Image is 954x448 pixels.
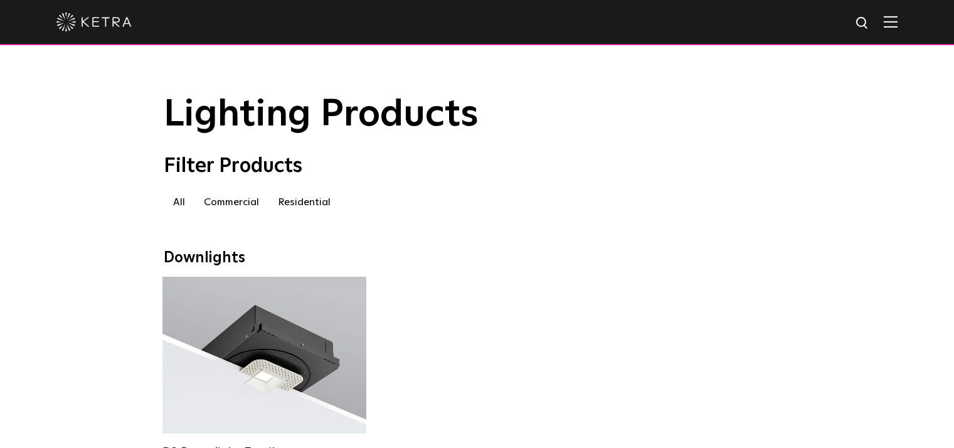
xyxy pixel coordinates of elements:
[164,191,194,213] label: All
[855,16,871,31] img: search icon
[164,249,791,267] div: Downlights
[162,277,366,441] a: D2 Downlight Family Lumen Output:1200Colors:White / Black / Gloss Black / Silver / Bronze / Silve...
[268,191,340,213] label: Residential
[164,154,791,178] div: Filter Products
[164,96,479,134] span: Lighting Products
[194,191,268,213] label: Commercial
[56,13,132,31] img: ketra-logo-2019-white
[884,16,898,28] img: Hamburger%20Nav.svg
